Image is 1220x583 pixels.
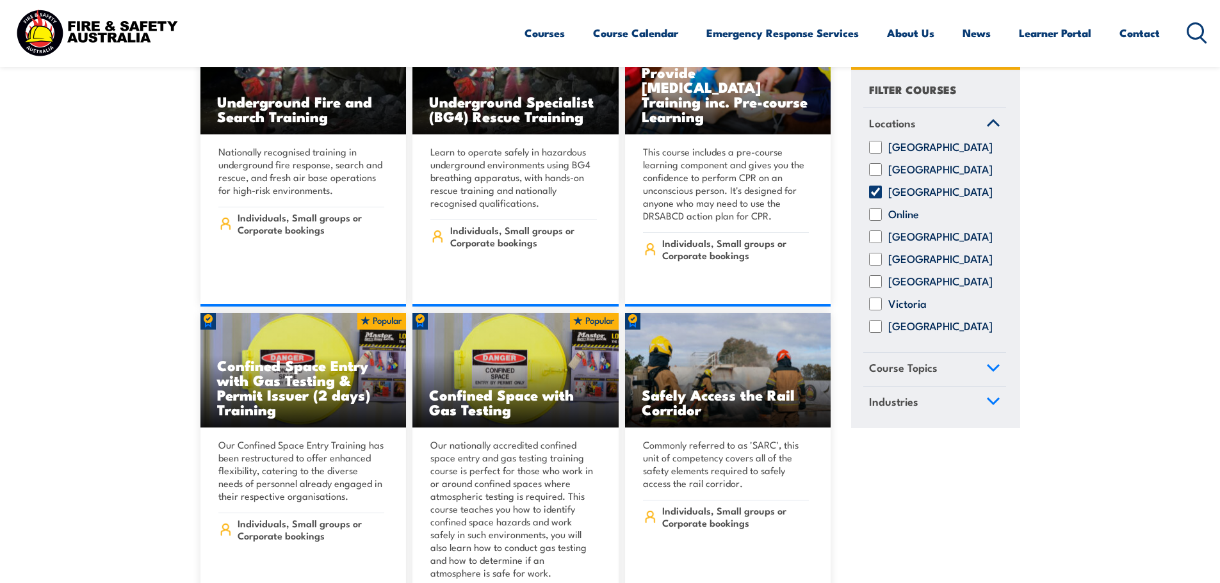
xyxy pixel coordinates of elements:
[218,438,385,502] p: Our Confined Space Entry Training has been restructured to offer enhanced flexibility, catering t...
[412,20,619,135] img: Underground mine rescue
[200,20,407,135] img: Underground mine rescue
[593,16,678,50] a: Course Calendar
[662,237,809,261] span: Individuals, Small groups or Corporate bookings
[642,387,815,417] h3: Safely Access the Rail Corridor
[888,298,927,311] label: Victoria
[430,145,597,209] p: Learn to operate safely in hazardous underground environments using BG4 breathing apparatus, with...
[218,145,385,196] p: Nationally recognised training in underground fire response, search and rescue, and fresh air bas...
[888,253,993,266] label: [GEOGRAPHIC_DATA]
[1019,16,1091,50] a: Learner Portal
[863,387,1006,420] a: Industries
[888,141,993,154] label: [GEOGRAPHIC_DATA]
[625,313,831,428] a: Safely Access the Rail Corridor
[888,321,993,333] label: [GEOGRAPHIC_DATA]
[643,145,809,222] p: This course includes a pre-course learning component and gives you the confidence to perform CPR ...
[888,209,919,221] label: Online
[200,313,407,428] img: Confined Space Entry
[238,517,384,541] span: Individuals, Small groups or Corporate bookings
[429,94,602,124] h3: Underground Specialist (BG4) Rescue Training
[200,313,407,428] a: Confined Space Entry with Gas Testing & Permit Issuer (2 days) Training
[662,504,809,529] span: Individuals, Small groups or Corporate bookings
[888,276,993,289] label: [GEOGRAPHIC_DATA]
[625,20,831,135] img: Low Voltage Rescue and Provide CPR
[200,20,407,135] a: Underground Fire and Search Training
[869,81,956,98] h4: FILTER COURSES
[706,16,859,50] a: Emergency Response Services
[888,164,993,177] label: [GEOGRAPHIC_DATA]
[1119,16,1160,50] a: Contact
[525,16,565,50] a: Courses
[963,16,991,50] a: News
[217,94,390,124] h3: Underground Fire and Search Training
[863,108,1006,141] a: Locations
[887,16,934,50] a: About Us
[888,231,993,244] label: [GEOGRAPHIC_DATA]
[429,387,602,417] h3: Confined Space with Gas Testing
[863,353,1006,387] a: Course Topics
[869,115,916,132] span: Locations
[450,224,597,248] span: Individuals, Small groups or Corporate bookings
[888,186,993,199] label: [GEOGRAPHIC_DATA]
[430,438,597,579] p: Our nationally accredited confined space entry and gas testing training course is perfect for tho...
[869,393,918,410] span: Industries
[625,313,831,428] img: Fire Team Operations
[642,65,815,124] h3: Provide [MEDICAL_DATA] Training inc. Pre-course Learning
[643,438,809,490] p: Commonly referred to as 'SARC', this unit of competency covers all of the safety elements require...
[412,20,619,135] a: Underground Specialist (BG4) Rescue Training
[625,20,831,135] a: Provide [MEDICAL_DATA] Training inc. Pre-course Learning
[217,358,390,417] h3: Confined Space Entry with Gas Testing & Permit Issuer (2 days) Training
[869,360,938,377] span: Course Topics
[412,313,619,428] img: Confined Space Entry
[238,211,384,236] span: Individuals, Small groups or Corporate bookings
[412,313,619,428] a: Confined Space with Gas Testing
